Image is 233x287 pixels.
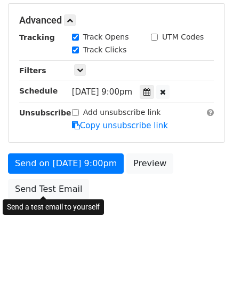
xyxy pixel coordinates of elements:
h5: Advanced [19,14,214,26]
label: Track Clicks [83,44,127,56]
strong: Filters [19,66,46,75]
a: Copy unsubscribe link [72,121,168,130]
iframe: Chat Widget [180,236,233,287]
a: Send Test Email [8,179,89,199]
div: Send a test email to yourself [3,199,104,215]
label: Track Opens [83,32,129,43]
label: UTM Codes [162,32,204,43]
strong: Unsubscribe [19,108,71,117]
strong: Schedule [19,87,58,95]
label: Add unsubscribe link [83,107,161,118]
span: [DATE] 9:00pm [72,87,132,97]
a: Preview [126,153,173,174]
strong: Tracking [19,33,55,42]
a: Send on [DATE] 9:00pm [8,153,124,174]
